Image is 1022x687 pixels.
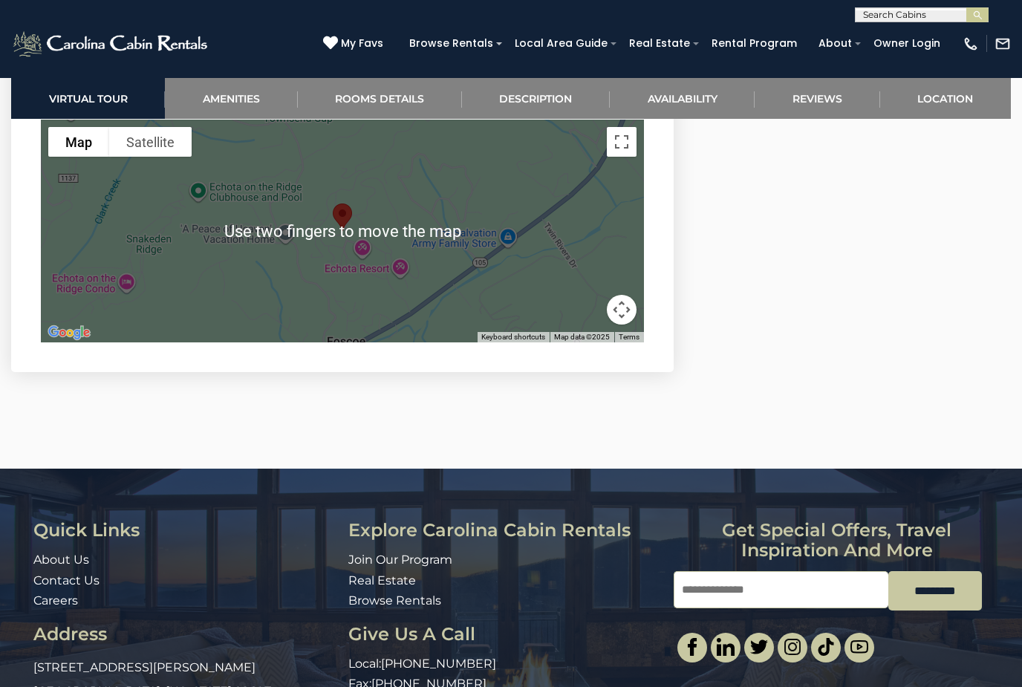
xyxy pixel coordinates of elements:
a: Real Estate [348,573,416,587]
a: Careers [33,593,78,608]
a: Availability [610,78,755,119]
a: Amenities [165,78,297,119]
div: Echota Haus [327,198,358,237]
img: twitter-single.svg [750,638,768,656]
h3: Give Us A Call [348,625,663,644]
h3: Quick Links [33,521,337,540]
a: Rooms Details [298,78,462,119]
img: instagram-single.svg [784,638,801,656]
img: facebook-single.svg [683,638,701,656]
a: [PHONE_NUMBER] [381,657,496,671]
img: linkedin-single.svg [717,638,735,656]
button: Show satellite imagery [109,127,192,157]
img: White-1-2.png [11,29,212,59]
button: Toggle fullscreen view [607,127,637,157]
img: tiktok.svg [817,638,835,656]
img: phone-regular-white.png [963,36,979,52]
a: About Us [33,553,89,567]
a: Terms (opens in new tab) [619,333,639,341]
h3: Get special offers, travel inspiration and more [674,521,1000,560]
a: Real Estate [622,32,697,55]
img: youtube-light.svg [850,638,868,656]
a: Location [880,78,1011,119]
img: Google [45,323,94,342]
a: Reviews [755,78,879,119]
p: Local: [348,656,663,673]
a: Browse Rentals [348,593,441,608]
span: My Favs [341,36,383,51]
a: Rental Program [704,32,804,55]
a: Contact Us [33,573,100,587]
a: Description [462,78,610,119]
button: Show street map [48,127,109,157]
button: Keyboard shortcuts [481,332,545,342]
span: Map data ©2025 [554,333,610,341]
h3: Explore Carolina Cabin Rentals [348,521,663,540]
a: Browse Rentals [402,32,501,55]
a: About [811,32,859,55]
a: Join Our Program [348,553,452,567]
a: Local Area Guide [507,32,615,55]
a: Virtual Tour [11,78,165,119]
h3: Address [33,625,337,644]
a: Open this area in Google Maps (opens a new window) [45,323,94,342]
a: Owner Login [866,32,948,55]
button: Map camera controls [607,295,637,325]
img: mail-regular-white.png [995,36,1011,52]
a: My Favs [323,36,387,52]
